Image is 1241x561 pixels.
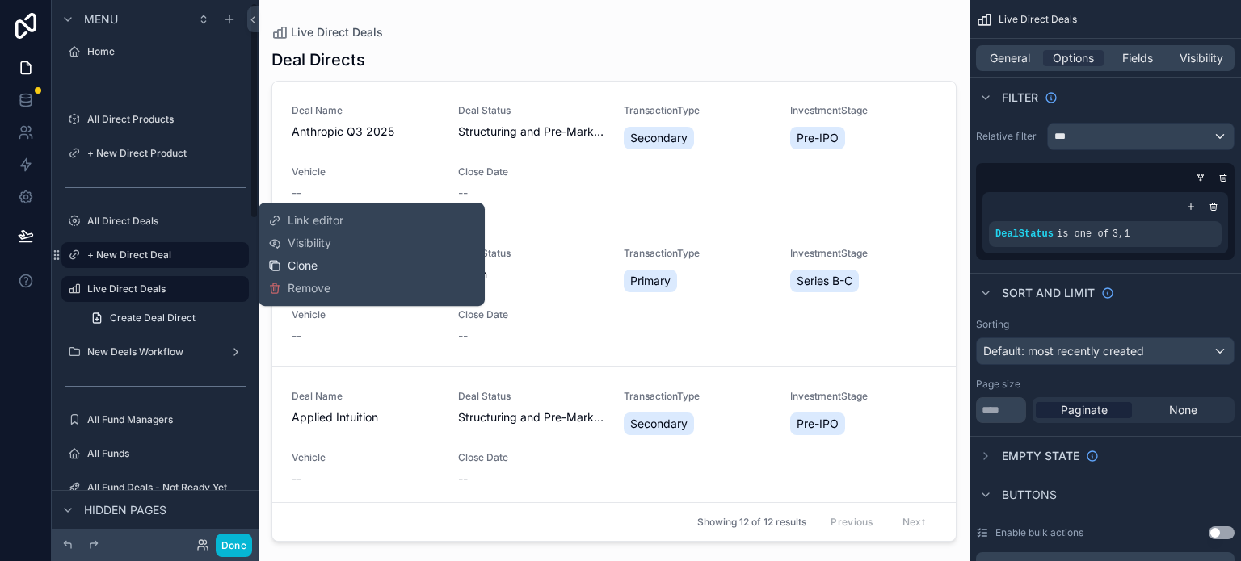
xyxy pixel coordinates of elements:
[995,526,1083,539] label: Enable bulk actions
[87,345,223,358] label: New Deals Workflow
[1124,228,1130,240] span: 1
[1002,487,1057,503] span: Buttons
[87,283,239,295] label: Live Direct Deals
[1113,228,1118,240] span: 3
[288,280,330,296] span: Remove
[995,228,1054,240] span: DealStatus
[61,140,249,166] a: + New Direct Product
[976,130,1041,143] label: Relative filter
[87,113,246,126] label: All Direct Products
[1002,285,1095,301] span: Sort And Limit
[1122,50,1153,66] span: Fields
[87,481,246,494] label: All Fund Deals - Not Ready Yet
[268,280,330,296] button: Remove
[288,235,331,251] span: Visibility
[87,147,246,160] label: + New Direct Product
[697,516,806,529] span: Showing 12 of 12 results
[84,11,118,27] span: Menu
[983,344,1144,358] span: Default: most recently created
[268,212,343,228] button: Link editor
[990,50,1030,66] span: General
[87,45,246,58] label: Home
[268,257,330,274] button: Clone
[61,276,249,302] a: Live Direct Deals
[87,215,246,228] label: All Direct Deals
[999,13,1077,26] span: Live Direct Deals
[1180,50,1223,66] span: Visibility
[1169,402,1197,418] span: None
[976,337,1235,365] button: Default: most recently created
[87,249,246,262] label: + New Direct Deal
[1002,90,1038,106] span: Filter
[216,534,252,557] button: Done
[61,441,249,467] a: All Funds
[1053,50,1094,66] span: Options
[61,407,249,433] a: All Fund Managers
[61,475,249,500] a: All Fund Deals - Not Ready Yet
[976,378,1020,391] label: Page size
[61,107,249,132] a: All Direct Products
[61,208,249,234] a: All Direct Deals
[61,242,249,268] a: + New Direct Deal
[87,413,246,426] label: All Fund Managers
[1002,448,1079,464] span: Empty state
[288,257,318,274] span: Clone
[268,235,331,251] button: Visibility
[61,339,249,365] a: New Deals Workflow
[976,318,1009,331] label: Sorting
[1118,228,1124,240] span: ,
[84,502,166,518] span: Hidden pages
[87,447,246,460] label: All Funds
[288,212,343,228] span: Link editor
[1057,228,1109,240] span: is one of
[81,305,249,331] a: Create Deal Direct
[61,39,249,65] a: Home
[1061,402,1108,418] span: Paginate
[110,312,196,324] span: Create Deal Direct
